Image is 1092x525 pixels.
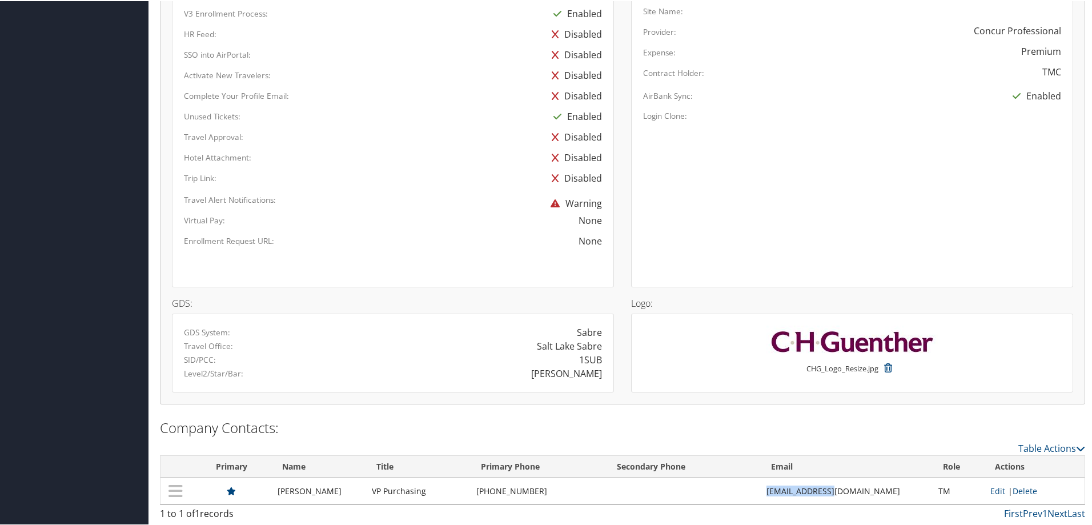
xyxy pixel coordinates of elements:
[985,477,1085,503] td: |
[184,367,243,378] label: Level2/Star/Bar:
[1007,85,1061,105] div: Enabled
[933,455,985,477] th: Role
[546,43,602,64] div: Disabled
[806,362,878,384] small: CHG_Logo_Resize.jpg
[1042,506,1047,519] a: 1
[1004,506,1023,519] a: First
[607,455,761,477] th: Secondary Phone
[184,130,243,142] label: Travel Approval:
[160,506,379,525] div: 1 to 1 of records
[184,89,289,101] label: Complete Your Profile Email:
[1047,506,1067,519] a: Next
[184,193,276,205] label: Travel Alert Notifications:
[191,455,272,477] th: Primary
[195,506,200,519] span: 1
[643,109,687,121] label: Login Clone:
[985,455,1085,477] th: Actions
[537,338,602,352] div: Salt Lake Sabre
[471,477,607,503] td: [PHONE_NUMBER]
[643,25,676,37] label: Provider:
[184,353,216,364] label: SID/PCC:
[577,324,602,338] div: Sabre
[766,324,938,356] img: CHG_Logo_Resize.jpg
[172,298,614,307] h4: GDS:
[548,105,602,126] div: Enabled
[184,171,216,183] label: Trip Link:
[546,85,602,105] div: Disabled
[643,46,676,57] label: Expense:
[974,23,1061,37] div: Concur Professional
[579,213,602,226] div: None
[1023,506,1042,519] a: Prev
[184,7,268,18] label: V3 Enrollment Process:
[184,326,230,337] label: GDS System:
[184,151,251,162] label: Hotel Attachment:
[545,196,602,209] span: Warning
[1067,506,1085,519] a: Last
[366,477,471,503] td: VP Purchasing
[643,5,683,16] label: Site Name:
[933,477,985,503] td: TM
[184,339,233,351] label: Travel Office:
[184,214,225,225] label: Virtual Pay:
[990,484,1005,495] a: Edit
[1042,64,1061,78] div: TMC
[531,366,602,379] div: [PERSON_NAME]
[579,352,602,366] div: 1SUB
[366,233,602,247] div: None
[160,417,1085,436] h2: Company Contacts:
[631,298,1073,307] h4: Logo:
[546,126,602,146] div: Disabled
[366,455,471,477] th: Title
[546,64,602,85] div: Disabled
[1021,43,1061,57] div: Premium
[1013,484,1037,495] a: Delete
[184,234,274,246] label: Enrollment Request URL:
[272,455,366,477] th: Name
[761,477,932,503] td: [EMAIL_ADDRESS][DOMAIN_NAME]
[546,146,602,167] div: Disabled
[1018,441,1085,454] a: Table Actions
[184,69,271,80] label: Activate New Travelers:
[272,477,366,503] td: [PERSON_NAME]
[184,27,216,39] label: HR Feed:
[546,167,602,187] div: Disabled
[184,110,240,121] label: Unused Tickets:
[546,23,602,43] div: Disabled
[548,2,602,23] div: Enabled
[643,66,704,78] label: Contract Holder:
[184,48,251,59] label: SSO into AirPortal:
[471,455,607,477] th: Primary Phone
[761,455,932,477] th: Email
[643,89,693,101] label: AirBank Sync:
